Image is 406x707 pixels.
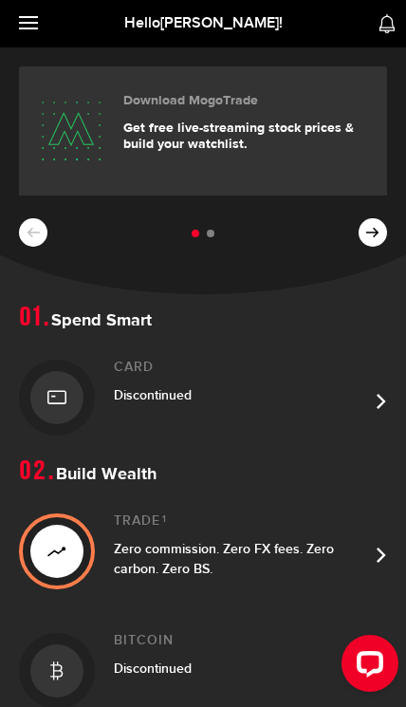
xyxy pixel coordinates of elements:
[160,14,279,32] span: [PERSON_NAME]
[123,93,373,109] h3: Download MogoTrade
[114,387,192,403] span: Discontinued
[162,513,167,525] sup: 1
[19,492,387,611] a: Trade1Zero commission. Zero FX fees. Zero carbon. Zero BS.
[114,541,334,577] span: Zero commission. Zero FX fees. Zero carbon. Zero BS.
[19,304,387,338] h1: Spend Smart
[19,338,387,457] a: CardDiscontinued
[114,513,368,530] h2: Trade
[114,633,368,649] h2: Bitcoin
[114,660,192,677] span: Discontinued
[114,360,368,376] h2: Card
[19,457,387,492] h1: Build Wealth
[326,627,406,707] iframe: LiveChat chat widget
[123,121,373,153] p: Get free live-streaming stock prices & build your watchlist.
[19,66,387,198] a: Download MogoTrade Get free live-streaming stock prices & build your watchlist.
